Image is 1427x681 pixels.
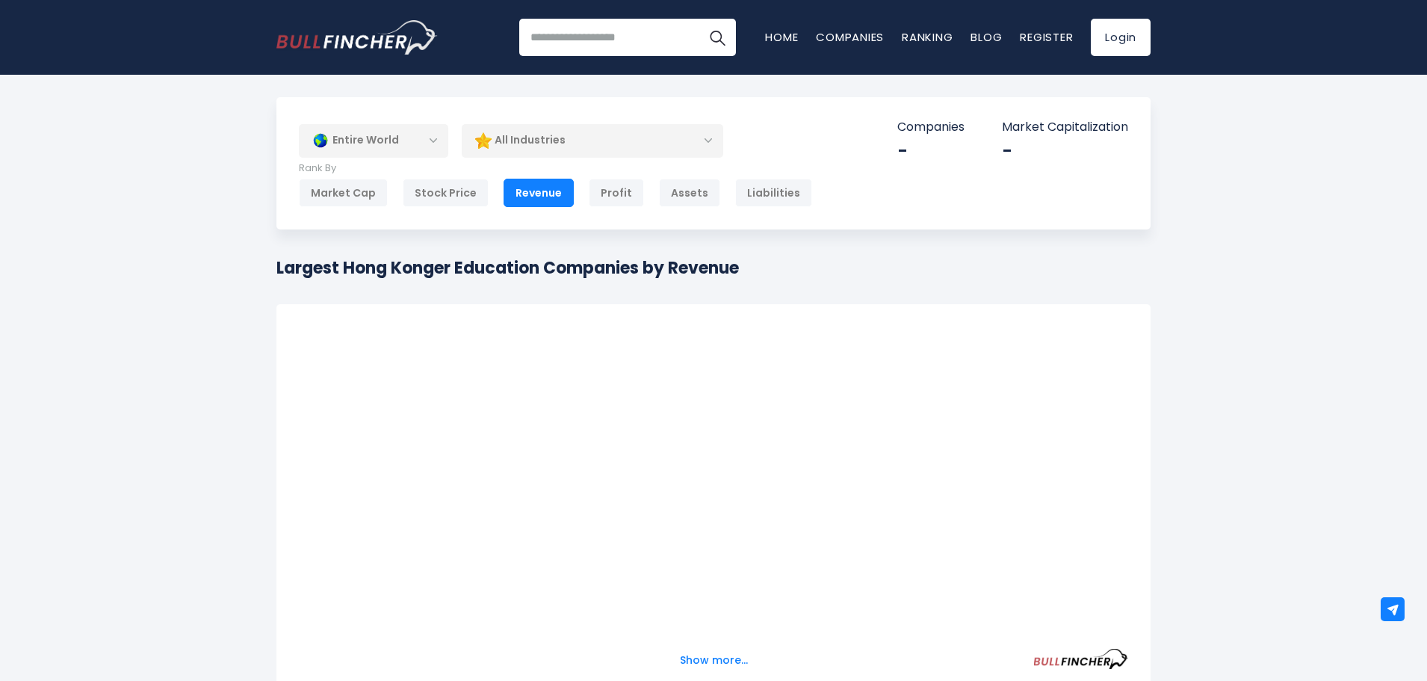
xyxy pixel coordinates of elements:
p: Rank By [299,162,812,175]
div: Liabilities [735,179,812,207]
div: Entire World [299,123,448,158]
div: Profit [589,179,644,207]
a: Companies [816,29,884,45]
a: Register [1020,29,1073,45]
div: Revenue [504,179,574,207]
button: Search [699,19,736,56]
a: Ranking [902,29,953,45]
div: Market Cap [299,179,388,207]
div: - [897,139,965,162]
p: Companies [897,120,965,135]
a: Blog [971,29,1002,45]
div: All Industries [462,123,723,158]
p: Market Capitalization [1002,120,1128,135]
h1: Largest Hong Konger Education Companies by Revenue [276,256,739,280]
a: Login [1091,19,1151,56]
a: Go to homepage [276,20,437,55]
div: Assets [659,179,720,207]
img: Bullfincher logo [276,20,438,55]
button: Show more... [671,648,757,673]
a: Home [765,29,798,45]
div: - [1002,139,1128,162]
div: Stock Price [403,179,489,207]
